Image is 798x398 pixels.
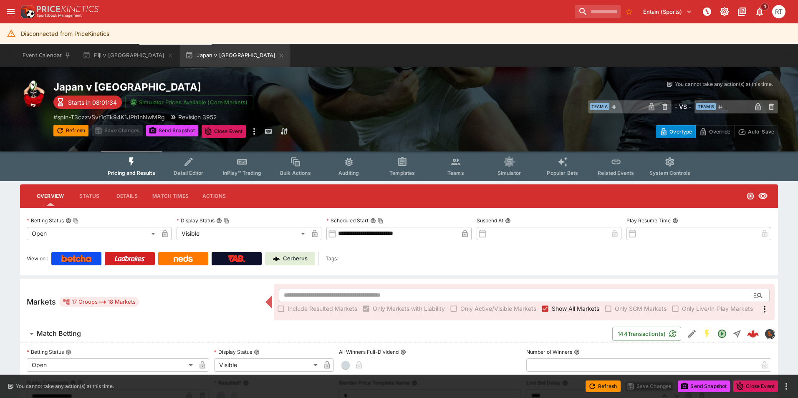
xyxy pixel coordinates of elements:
[20,81,47,107] img: rugby_union.png
[734,125,778,138] button: Auto-Save
[174,255,192,262] img: Neds
[700,4,715,19] button: NOT Connected to PK
[273,255,280,262] img: Cerberus
[178,113,217,121] p: Revision 3952
[63,297,136,307] div: 17 Groups 18 Markets
[717,329,727,339] svg: Open
[656,125,696,138] button: Overtype
[78,44,179,67] button: Fiji v [GEOGRAPHIC_DATA]
[27,217,64,224] p: Betting Status
[326,252,338,265] label: Tags:
[283,254,308,263] p: Cerberus
[765,329,775,339] div: sportingsolutions
[649,170,690,176] span: System Controls
[177,227,308,240] div: Visible
[326,217,369,224] p: Scheduled Start
[71,186,108,206] button: Status
[745,325,761,342] a: 48128222-857e-4bf3-9cde-16eb58590290
[612,327,681,341] button: 144Transaction(s)
[53,113,165,121] p: Copy To Clipboard
[669,127,692,136] p: Overtype
[460,304,536,313] span: Only Active/Visible Markets
[53,81,416,93] h2: Copy To Clipboard
[27,348,64,355] p: Betting Status
[37,14,82,18] img: Sportsbook Management
[177,217,215,224] p: Display Status
[61,255,91,262] img: Betcha
[389,170,415,176] span: Templates
[249,125,259,138] button: more
[216,218,222,224] button: Display StatusCopy To Clipboard
[108,186,146,206] button: Details
[772,5,785,18] div: Richard Tatton
[695,125,734,138] button: Override
[574,349,580,355] button: Number of Winners
[18,3,35,20] img: PriceKinetics Logo
[590,103,609,110] span: Team A
[228,255,245,262] img: TabNZ
[747,328,759,340] img: logo-cerberus--red.svg
[656,125,778,138] div: Start From
[66,218,71,224] button: Betting StatusCopy To Clipboard
[715,326,730,341] button: Open
[180,44,290,67] button: Japan v [GEOGRAPHIC_DATA]
[101,151,697,181] div: Event type filters
[748,127,774,136] p: Auto-Save
[195,186,233,206] button: Actions
[73,218,79,224] button: Copy To Clipboard
[765,329,774,338] img: sportingsolutions
[114,255,145,262] img: Ladbrokes
[447,170,464,176] span: Teams
[400,349,406,355] button: All Winners Full-Dividend
[747,328,759,340] div: 48128222-857e-4bf3-9cde-16eb58590290
[733,380,778,392] button: Close Event
[497,170,521,176] span: Simulator
[760,304,770,314] svg: More
[709,127,730,136] p: Override
[27,227,158,240] div: Open
[696,103,716,110] span: Team B
[146,186,195,206] button: Match Times
[254,349,260,355] button: Display Status
[598,170,634,176] span: Related Events
[288,304,357,313] span: Include Resulted Markets
[700,326,715,341] button: SGM Enabled
[684,326,700,341] button: Edit Detail
[108,170,155,176] span: Pricing and Results
[125,95,253,109] button: Simulator Prices Available (Core Markets)
[27,252,48,265] label: View on :
[760,3,769,11] span: 1
[27,297,56,307] h5: Markets
[682,304,753,313] span: Only Live/In-Play Markets
[16,383,114,390] p: You cannot take any action(s) at this time.
[66,349,71,355] button: Betting Status
[586,380,621,392] button: Refresh
[575,5,621,18] input: search
[735,4,750,19] button: Documentation
[746,192,755,200] svg: Open
[202,125,246,138] button: Close Event
[3,4,18,19] button: open drawer
[223,170,261,176] span: InPlay™ Trading
[547,170,578,176] span: Popular Bets
[30,186,71,206] button: Overview
[752,4,767,19] button: Notifications
[678,380,730,392] button: Send Snapshot
[505,218,511,224] button: Suspend At
[174,170,203,176] span: Detail Editor
[37,6,98,12] img: PriceKinetics
[53,125,88,136] button: Refresh
[552,304,599,313] span: Show All Markets
[751,288,766,303] button: Open
[214,348,252,355] p: Display Status
[21,26,109,41] div: Disconnected from PriceKinetics
[675,102,691,111] h6: - VS -
[526,348,572,355] p: Number of Winners
[265,252,315,265] a: Cerberus
[378,218,384,224] button: Copy To Clipboard
[672,218,678,224] button: Play Resume Time
[224,218,230,224] button: Copy To Clipboard
[214,358,321,372] div: Visible
[622,5,636,18] button: No Bookmarks
[338,170,359,176] span: Auditing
